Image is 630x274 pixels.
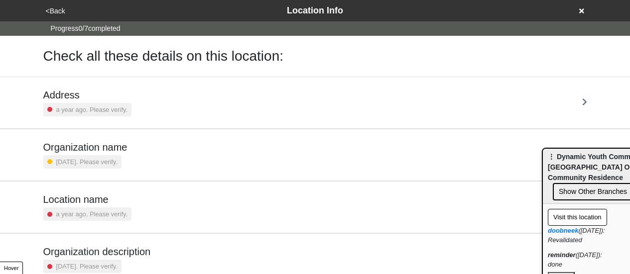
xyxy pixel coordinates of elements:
[56,157,118,167] small: [DATE]. Please verify.
[51,23,121,34] span: Progress 0 / 7 completed
[548,251,576,259] strong: reminder
[43,48,284,65] h1: Check all these details on this location:
[287,5,343,15] span: Location Info
[56,105,127,114] small: a year ago. Please verify.
[548,209,607,226] button: Visit this location
[43,5,68,17] button: <Back
[43,89,131,101] h5: Address
[56,209,127,219] small: a year ago. Please verify.
[548,227,578,234] a: doobneek
[43,141,127,153] h5: Organization name
[43,246,151,258] h5: Organization description
[56,262,118,271] small: [DATE]. Please verify.
[43,193,131,205] h5: Location name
